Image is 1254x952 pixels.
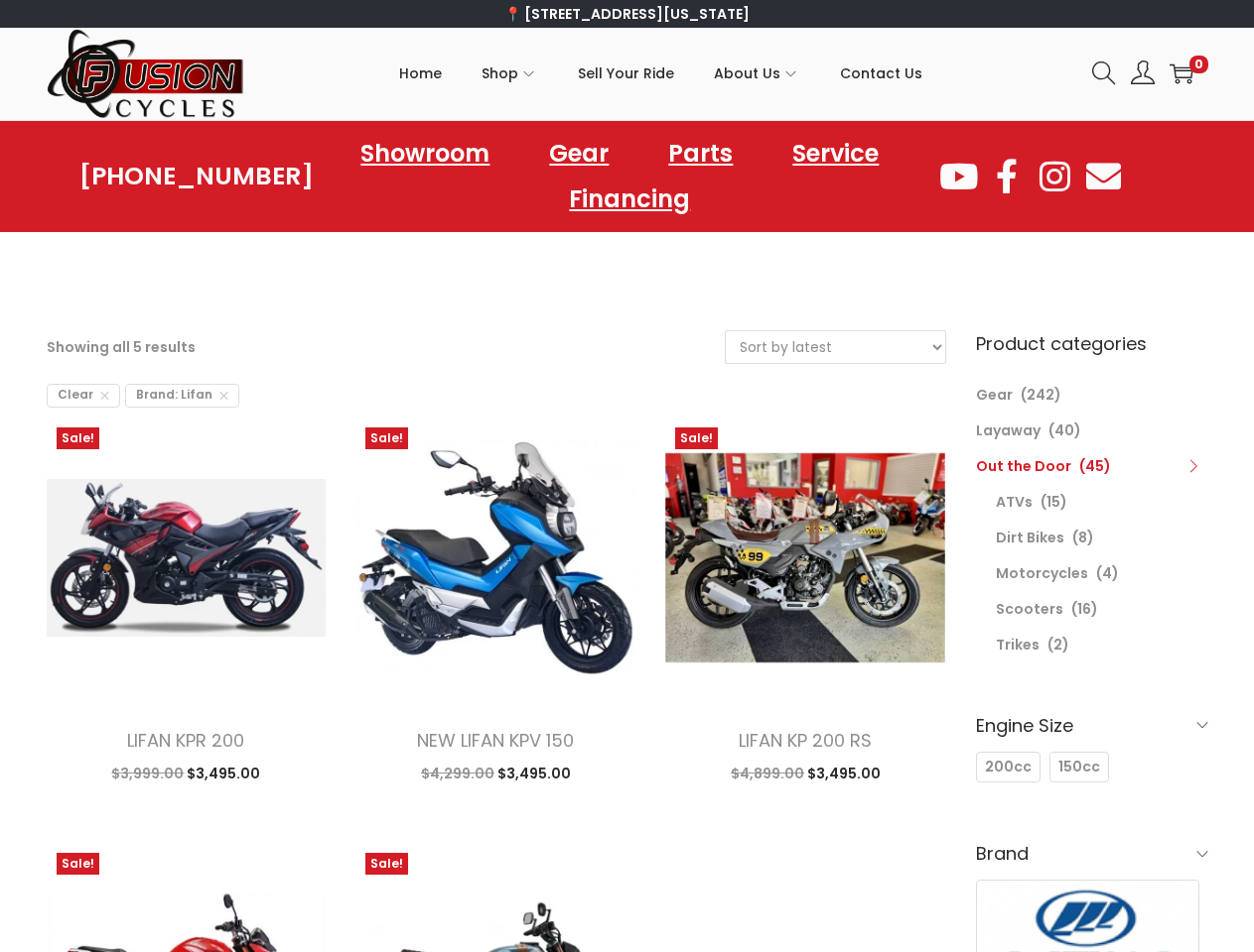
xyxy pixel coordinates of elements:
[578,29,674,118] a: Sell Your Ride
[840,49,922,98] span: Contact Us
[127,728,244,753] a: LIFAN KPR 200
[985,757,1032,777] span: 200cc
[996,563,1088,583] a: Motorcycles
[47,333,196,361] p: Showing all 5 results
[549,177,710,222] a: Financing
[739,728,872,753] a: LIFAN KP 200 RS
[807,764,816,783] span: $
[714,49,780,98] span: About Us
[314,131,937,222] nav: Menu
[125,384,239,408] span: Brand: Lifan
[187,764,260,783] span: 3,495.00
[47,28,245,120] img: Woostify retina logo
[976,456,1071,476] a: Out the Door
[840,29,922,118] a: Contact Us
[529,131,628,177] a: Gear
[1170,61,1193,85] a: 0
[111,764,120,783] span: $
[772,131,899,177] a: Service
[996,492,1033,512] a: ATVs
[497,764,506,783] span: $
[1072,528,1094,547] span: (8)
[1071,599,1098,619] span: (16)
[726,331,945,363] select: Shop order
[482,49,518,98] span: Shop
[731,764,740,783] span: $
[976,330,1208,357] h6: Product categories
[731,764,804,783] span: 4,899.00
[421,764,430,783] span: $
[1079,456,1111,476] span: (45)
[976,702,1208,749] h6: Engine Size
[976,420,1041,440] a: Layaway
[648,131,753,177] a: Parts
[1058,757,1100,777] span: 150cc
[245,29,1077,118] nav: Primary navigation
[976,385,1013,405] a: Gear
[47,384,120,408] span: Clear
[996,635,1040,654] a: Trikes
[504,4,750,24] a: 📍 [STREET_ADDRESS][US_STATE]
[187,764,196,783] span: $
[1047,635,1069,654] span: (2)
[996,528,1064,547] a: Dirt Bikes
[714,29,800,118] a: About Us
[482,29,538,118] a: Shop
[417,728,574,753] a: NEW LIFAN KPV 150
[1041,492,1067,512] span: (15)
[1096,563,1119,583] span: (4)
[421,764,494,783] span: 4,299.00
[341,131,509,177] a: Showroom
[399,49,442,98] span: Home
[976,830,1208,877] h6: Brand
[578,49,674,98] span: Sell Your Ride
[996,599,1063,619] a: Scooters
[1048,420,1081,440] span: (40)
[111,764,184,783] span: 3,999.00
[497,764,571,783] span: 3,495.00
[1021,385,1061,405] span: (242)
[399,29,442,118] a: Home
[807,764,881,783] span: 3,495.00
[79,163,314,190] a: [PHONE_NUMBER]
